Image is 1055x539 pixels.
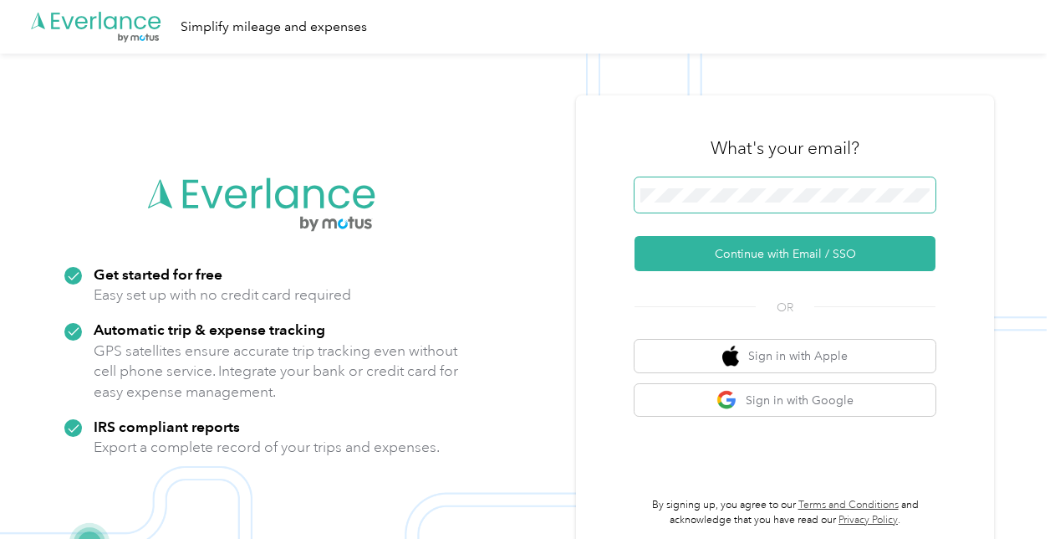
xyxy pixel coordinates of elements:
[94,418,240,435] strong: IRS compliant reports
[635,498,935,527] p: By signing up, you agree to our and acknowledge that you have read our .
[181,17,367,38] div: Simplify mileage and expenses
[94,285,351,305] p: Easy set up with no credit card required
[635,340,935,372] button: apple logoSign in with Apple
[838,514,898,526] a: Privacy Policy
[722,346,739,367] img: apple logo
[716,390,737,411] img: google logo
[94,321,325,338] strong: Automatic trip & expense tracking
[961,445,1055,539] iframe: Everlance-gr Chat Button Frame
[798,499,899,511] a: Terms and Conditions
[711,136,859,160] h3: What's your email?
[756,299,814,316] span: OR
[94,341,459,403] p: GPS satellites ensure accurate trip tracking even without cell phone service. Integrate your bank...
[94,265,222,283] strong: Get started for free
[635,236,935,271] button: Continue with Email / SSO
[635,384,935,417] button: google logoSign in with Google
[94,437,440,458] p: Export a complete record of your trips and expenses.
